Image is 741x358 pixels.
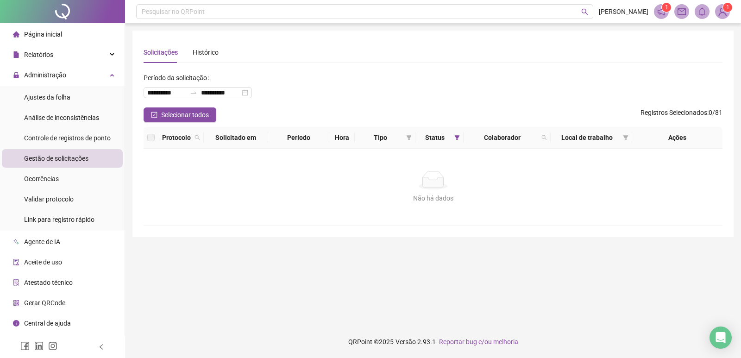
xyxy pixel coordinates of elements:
[144,107,216,122] button: Selecionar todos
[599,6,648,17] span: [PERSON_NAME]
[13,300,19,306] span: qrcode
[554,132,620,143] span: Local de trabalho
[541,135,547,140] span: search
[24,238,60,245] span: Agente de IA
[698,7,706,16] span: bell
[48,341,57,351] span: instagram
[151,112,157,118] span: check-square
[24,195,74,203] span: Validar protocolo
[161,110,209,120] span: Selecionar todos
[204,127,268,149] th: Solicitado em
[20,341,30,351] span: facebook
[125,326,741,358] footer: QRPoint © 2025 - 2.93.1 -
[24,114,99,121] span: Análise de inconsistências
[452,131,462,144] span: filter
[144,70,213,85] label: Período da solicitação
[24,320,71,327] span: Central de ajuda
[13,279,19,286] span: solution
[190,89,197,96] span: to
[13,72,19,78] span: lock
[467,132,538,143] span: Colaborador
[98,344,105,350] span: left
[24,94,70,101] span: Ajustes da folha
[162,132,191,143] span: Protocolo
[329,127,355,149] th: Hora
[621,131,630,144] span: filter
[24,71,66,79] span: Administração
[34,341,44,351] span: linkedin
[716,5,729,19] img: 76871
[24,279,73,286] span: Atestado técnico
[396,338,416,345] span: Versão
[13,320,19,327] span: info-circle
[723,3,732,12] sup: Atualize o seu contato no menu Meus Dados
[24,51,53,58] span: Relatórios
[641,107,722,122] span: : 0 / 81
[24,216,94,223] span: Link para registro rápido
[24,155,88,162] span: Gestão de solicitações
[155,193,711,203] div: Não há dados
[710,327,732,349] div: Open Intercom Messenger
[662,3,671,12] sup: 1
[406,135,412,140] span: filter
[24,299,65,307] span: Gerar QRCode
[268,127,329,149] th: Período
[358,132,402,143] span: Tipo
[404,131,414,144] span: filter
[24,258,62,266] span: Aceite de uso
[419,132,450,143] span: Status
[665,4,668,11] span: 1
[439,338,518,345] span: Reportar bug e/ou melhoria
[726,4,729,11] span: 1
[24,31,62,38] span: Página inicial
[623,135,628,140] span: filter
[195,135,200,140] span: search
[581,8,588,15] span: search
[24,175,59,182] span: Ocorrências
[454,135,460,140] span: filter
[13,259,19,265] span: audit
[657,7,666,16] span: notification
[13,51,19,58] span: file
[641,109,707,116] span: Registros Selecionados
[193,47,219,57] div: Histórico
[190,89,197,96] span: swap-right
[193,131,202,144] span: search
[540,131,549,144] span: search
[13,31,19,38] span: home
[144,47,178,57] div: Solicitações
[678,7,686,16] span: mail
[636,132,719,143] div: Ações
[24,134,111,142] span: Controle de registros de ponto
